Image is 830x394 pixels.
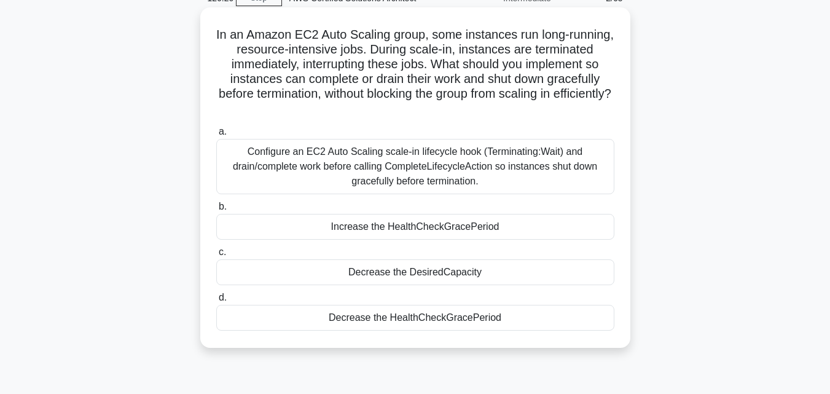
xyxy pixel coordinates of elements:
span: b. [219,201,227,211]
span: a. [219,126,227,136]
h5: In an Amazon EC2 Auto Scaling group, some instances run long-running, resource-intensive jobs. Du... [215,27,616,117]
div: Decrease the DesiredCapacity [216,259,614,285]
div: Increase the HealthCheckGracePeriod [216,214,614,240]
div: Decrease the HealthCheckGracePeriod [216,305,614,331]
div: Configure an EC2 Auto Scaling scale-in lifecycle hook (Terminating:Wait) and drain/complete work ... [216,139,614,194]
span: c. [219,246,226,257]
span: d. [219,292,227,302]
